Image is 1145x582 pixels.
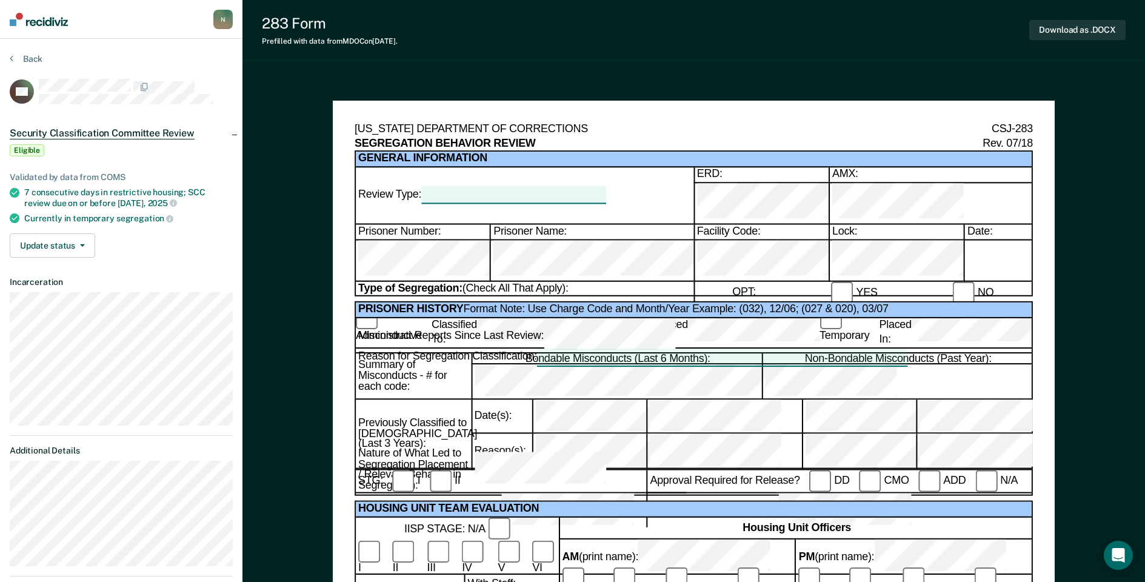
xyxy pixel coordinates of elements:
[393,470,420,492] label: I
[532,540,554,562] input: VI
[10,277,233,287] dt: Incarceration
[10,446,233,456] dt: Additional Details
[427,540,452,572] label: III
[498,540,522,572] label: V
[693,168,829,183] div: ERD:
[650,474,799,488] div: Approval Required for Release?
[10,13,68,26] img: Recidiviz
[829,168,1032,183] div: AMX:
[358,503,539,515] b: HOUSING UNIT TEAM EVALUATION
[498,540,519,562] input: V
[10,144,44,156] span: Eligible
[470,365,761,400] div: Bondable Misconducts (Last 6 Months):
[743,523,851,533] b: Housing Unit Officers
[430,470,452,492] input: II
[358,186,693,204] div: Review Type:
[799,540,1032,573] div: (print name):
[356,224,490,239] div: Prisoner Number:
[116,213,173,223] span: segregation
[358,540,380,562] input: I
[953,281,975,303] input: NO
[355,122,588,136] div: [US_STATE] DEPARTMENT OF CORRECTIONS
[953,281,993,303] label: NO
[10,127,195,139] span: Security Classification Committee Review
[393,540,415,562] input: II
[10,233,95,258] button: Update status
[356,353,471,400] div: Summary of Misconducts - # for each code:
[919,470,941,492] input: ADD
[562,551,578,561] b: AM
[860,470,881,492] input: CMO
[992,122,1033,136] div: CSJ-283
[148,198,177,208] span: 2025
[358,540,383,572] label: I
[470,353,761,365] div: Bondable Misconducts (Last 6 Months):
[490,240,693,281] div: Prisoner Name:
[213,10,233,29] button: N
[829,183,1032,224] div: AMX:
[1029,20,1126,40] button: Download as .DOCX
[799,551,815,561] b: PM
[810,470,832,492] input: DD
[462,540,484,562] input: IV
[356,240,490,281] div: Prisoner Number:
[761,353,1032,365] div: Non-Bondable Misconducts (Past Year):
[975,470,1018,492] label: N/A
[964,224,1032,239] div: Date:
[262,15,398,32] div: 283 Form
[24,213,233,224] div: Currently in temporary
[1104,541,1133,570] div: Open Intercom Messenger
[829,224,964,239] div: Lock:
[393,540,418,572] label: II
[693,224,829,239] div: Facility Code:
[829,240,964,281] div: Lock:
[832,281,853,303] input: YES
[919,470,966,492] label: ADD
[358,474,383,488] div: STG:
[975,470,997,492] input: N/A
[532,540,558,572] label: VI
[356,303,1032,318] div: Format Note: Use Charge Code and Month/Year Example: (032), 12/06; (027 & 020), 03/07
[732,286,756,299] div: OPT:
[24,187,233,208] div: 7 consecutive days in restrictive housing; SCC review due on or before [DATE],
[693,183,829,224] div: ERD:
[358,518,558,540] div: IISP STAGE: N/A
[650,493,1031,527] div: Date of Last ADD Interview:
[983,137,1033,151] div: Rev. 07/18
[427,540,449,562] input: III
[356,400,471,469] div: Previously Classified to [DEMOGRAPHIC_DATA] (Last 3 Years):
[358,152,1032,166] b: GENERAL INFORMATION
[761,365,1032,400] div: Non-Bondable Misconducts (Past Year):
[462,540,488,572] label: IV
[358,493,687,527] div: Date of Last Warden Interview:
[490,224,693,239] div: Prisoner Name:
[262,37,398,45] div: Prefilled with data from MDOC on [DATE] .
[470,400,531,434] div: Date(s):
[356,469,471,470] div: Nature of What Led to Segregation Placement / Relevant Behavior in Segregation:
[562,540,795,573] div: (print name):
[10,53,42,64] button: Back
[358,349,1032,367] div: Reason for Segregation Classification:
[358,318,1032,352] div: Misconduct Reports Since Last Review:
[693,240,829,281] div: Facility Code:
[10,172,233,182] div: Validated by data from COMS
[358,303,463,315] b: PRISONER HISTORY
[393,470,415,492] input: I
[358,281,462,293] b: Type of Segregation:
[430,470,460,492] label: II
[832,281,878,303] label: YES
[355,137,536,151] b: SEGREGATION BEHAVIOR REVIEW
[810,470,850,492] label: DD
[470,434,531,469] div: Reason(s):
[860,470,909,492] label: CMO
[356,281,693,304] div: (Check All That Apply):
